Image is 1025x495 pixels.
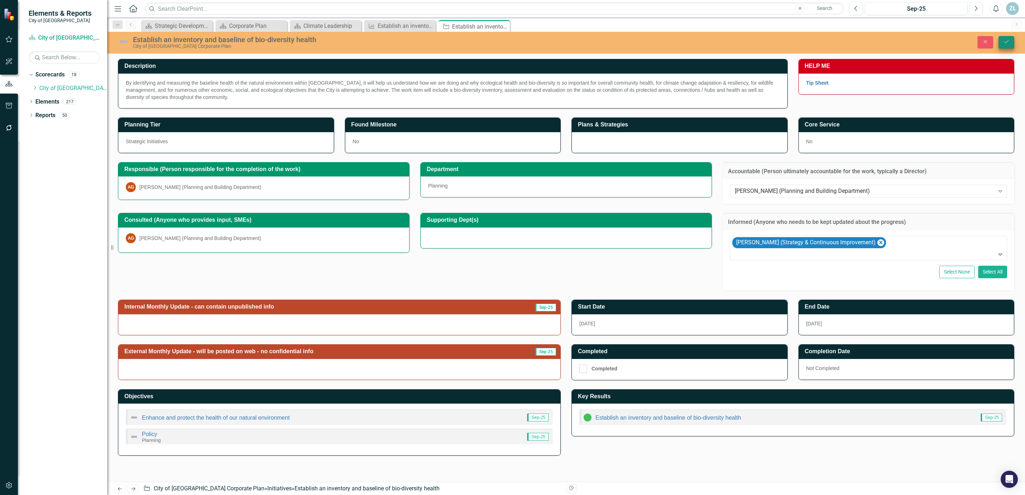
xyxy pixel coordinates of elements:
[978,266,1007,278] button: Select All
[267,485,292,492] a: Initiatives
[1001,471,1018,488] div: Open Intercom Messenger
[29,9,91,17] span: Elements & Reports
[939,266,975,278] button: Select None
[154,485,264,492] a: City of [GEOGRAPHIC_DATA] Corporate Plan
[806,321,822,326] span: [DATE]
[805,348,1011,355] h3: Completion Date
[124,63,784,69] h3: Description
[799,359,1014,380] div: Not Completed
[578,348,784,355] h3: Completed
[595,415,741,421] a: Establish an inventory and baseline of bio-diversity health
[527,433,549,441] span: Sep-25
[126,79,780,101] div: By identifying and measuring the baseline health of the natural environment within [GEOGRAPHIC_DA...
[133,44,628,49] div: City of [GEOGRAPHIC_DATA] Corporate Plan
[124,217,406,223] h3: Consulted (Anyone who provides input, SMEs)
[427,217,708,223] h3: Supporting Dept(s)
[294,485,440,492] div: Establish an inventory and baseline of bio-diversity health
[734,237,877,248] div: [PERSON_NAME] (Strategy & Continuous Improvement)
[130,413,138,422] img: Not Defined
[867,5,965,13] div: Sep-25
[427,166,708,172] h3: Department
[142,415,290,421] a: Enhance and protect the health of our natural environment
[126,233,136,243] div: AG
[229,21,285,30] div: Corporate Plan
[366,21,434,30] a: Establish an inventory and baseline of bio-diversity health
[1006,2,1019,15] button: ZL
[292,21,360,30] a: Climate Leadership
[351,121,557,128] h3: Found Milestone
[378,21,434,30] div: Establish an inventory and baseline of bio-diversity health
[35,98,59,106] a: Elements
[817,5,832,11] span: Search
[68,72,80,78] div: 18
[578,304,784,310] h3: Start Date
[805,63,1011,69] h3: HELP ME
[63,99,77,105] div: 217
[124,348,512,355] h3: External Monthly Update - will be posted on web - no confidential info
[35,71,65,79] a: Scorecards
[535,304,556,311] span: Sep-25
[118,36,129,47] img: Not Defined
[124,121,330,128] h3: Planning Tier
[124,304,502,310] h3: Internal Monthly Update - can contain unpublished info
[59,112,70,118] div: 50
[155,21,211,30] div: Strategic Development, Communications, & Public Engagement
[217,21,285,30] a: Corporate Plan
[124,393,557,400] h3: Objectives
[806,80,829,86] a: Tip Sheet
[139,235,261,242] div: [PERSON_NAME] (Planning and Building Department)
[583,413,592,422] img: In Progress
[124,166,406,172] h3: Responsible (Person responsible for the completion of the work)
[4,8,16,21] img: ClearPoint Strategy
[29,51,100,64] input: Search Below...
[735,187,995,195] div: [PERSON_NAME] (Planning and Building Department)
[981,414,1002,421] span: Sep-25
[579,321,595,326] span: [DATE]
[805,304,1011,310] h3: End Date
[126,182,136,192] div: AG
[29,17,91,23] small: City of [GEOGRAPHIC_DATA]
[578,393,1010,400] h3: Key Results
[39,84,107,92] a: City of [GEOGRAPHIC_DATA] Corporate Plan
[133,36,628,44] div: Establish an inventory and baseline of bio-diversity health
[877,239,884,246] div: Remove Brian Montgomery (Strategy & Continuous Improvement)
[578,121,784,128] h3: Plans & Strategies
[728,168,1009,175] h3: Accountable (Person ultimately accountable for the work, typically a Director)
[527,414,549,421] span: Sep-25
[806,139,813,144] span: No
[452,22,508,31] div: Establish an inventory and baseline of bio-diversity health
[142,431,157,437] a: Policy
[353,139,359,144] span: No
[142,437,161,443] small: Planning
[805,121,1011,128] h3: Core Service
[145,2,844,15] input: Search ClearPoint...
[143,21,211,30] a: Strategic Development, Communications, & Public Engagement
[143,485,561,493] div: » »
[865,2,967,15] button: Sep-25
[35,111,55,120] a: Reports
[807,4,842,14] button: Search
[303,21,360,30] div: Climate Leadership
[126,139,168,144] span: Strategic Initiatives
[428,183,448,189] span: Planning
[728,219,1009,225] h3: Informed (Anyone who needs to be kept updated about the progress)
[535,348,556,356] span: Sep-25
[139,184,261,191] div: [PERSON_NAME] (Planning and Building Department)
[130,432,138,441] img: Not Defined
[29,34,100,42] a: City of [GEOGRAPHIC_DATA] Corporate Plan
